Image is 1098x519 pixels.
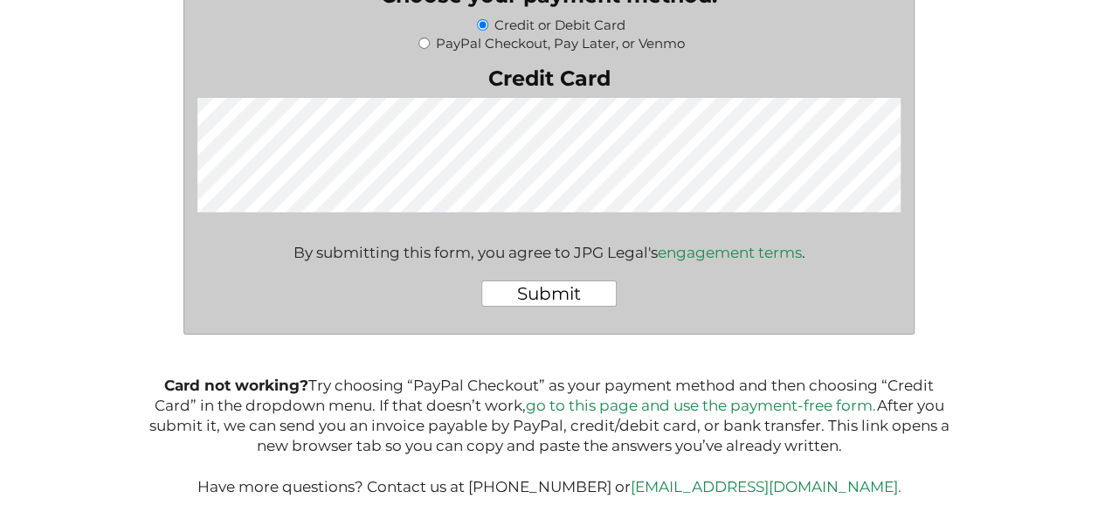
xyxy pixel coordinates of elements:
a: go to this page and use the payment-free form. [526,397,877,414]
a: engagement terms [658,244,802,261]
label: Credit or Debit Card [494,17,625,33]
a: [EMAIL_ADDRESS][DOMAIN_NAME]. [631,478,901,495]
label: Credit Card [197,66,901,91]
input: Submit [481,280,617,307]
b: Card not working? [164,377,308,394]
p: Try choosing “PayPal Checkout” as your payment method and then choosing “Credit Card” in the drop... [142,376,955,498]
div: By submitting this form, you agree to JPG Legal's . [293,226,805,261]
label: PayPal Checkout, Pay Later, or Venmo [436,35,685,52]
